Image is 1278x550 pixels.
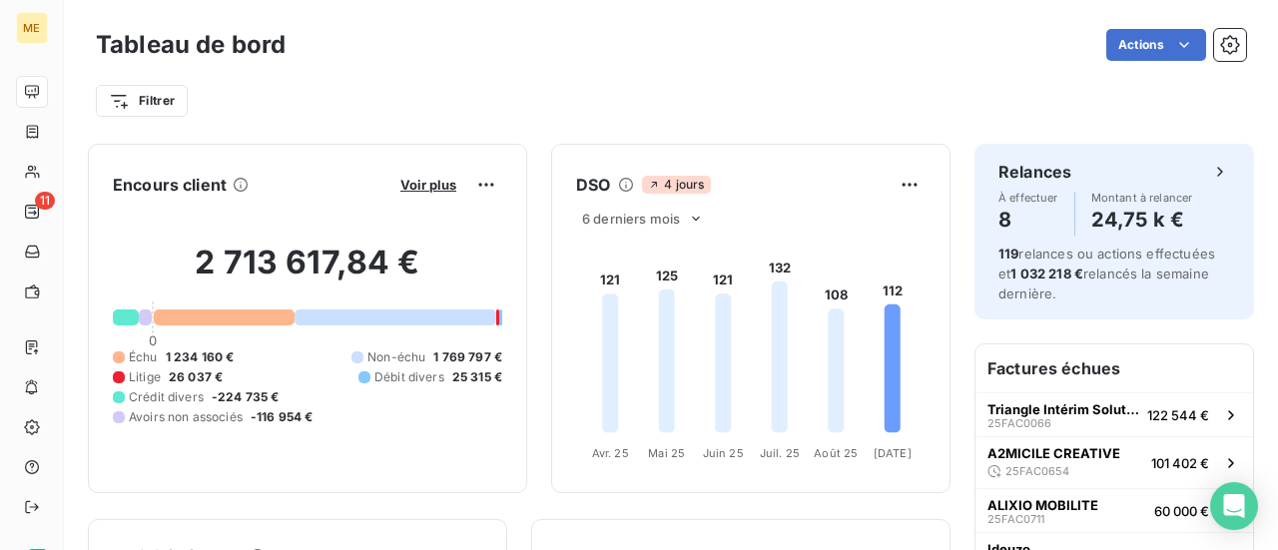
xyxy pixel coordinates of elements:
[760,446,800,460] tspan: Juil. 25
[129,388,204,406] span: Crédit divers
[987,497,1098,513] span: ALIXIO MOBILITE
[149,332,157,348] span: 0
[16,12,48,44] div: ME
[129,368,161,386] span: Litige
[592,446,629,460] tspan: Avr. 25
[1010,266,1083,281] span: 1 032 218 €
[874,446,912,460] tspan: [DATE]
[1154,503,1209,519] span: 60 000 €
[394,176,462,194] button: Voir plus
[169,368,223,386] span: 26 037 €
[1210,482,1258,530] div: Open Intercom Messenger
[452,368,502,386] span: 25 315 €
[251,408,314,426] span: -116 954 €
[998,160,1071,184] h6: Relances
[433,348,502,366] span: 1 769 797 €
[975,344,1253,392] h6: Factures échues
[975,436,1253,488] button: A2MICILE CREATIVE25FAC0654101 402 €
[113,243,502,302] h2: 2 713 617,84 €
[975,392,1253,436] button: Triangle Intérim Solution RH25FAC0066122 544 €
[642,176,710,194] span: 4 jours
[582,211,680,227] span: 6 derniers mois
[129,348,158,366] span: Échu
[998,204,1058,236] h4: 8
[648,446,685,460] tspan: Mai 25
[987,417,1051,429] span: 25FAC0066
[998,192,1058,204] span: À effectuer
[35,192,55,210] span: 11
[367,348,425,366] span: Non-échu
[998,246,1215,301] span: relances ou actions effectuées et relancés la semaine dernière.
[1091,204,1193,236] h4: 24,75 k €
[987,401,1139,417] span: Triangle Intérim Solution RH
[975,488,1253,532] button: ALIXIO MOBILITE25FAC071160 000 €
[576,173,610,197] h6: DSO
[1151,455,1209,471] span: 101 402 €
[400,177,456,193] span: Voir plus
[166,348,235,366] span: 1 234 160 €
[814,446,858,460] tspan: Août 25
[96,27,286,63] h3: Tableau de bord
[1091,192,1193,204] span: Montant à relancer
[1106,29,1206,61] button: Actions
[998,246,1018,262] span: 119
[987,445,1120,461] span: A2MICILE CREATIVE
[129,408,243,426] span: Avoirs non associés
[374,368,444,386] span: Débit divers
[987,513,1044,525] span: 25FAC0711
[1147,407,1209,423] span: 122 544 €
[113,173,227,197] h6: Encours client
[1005,465,1069,477] span: 25FAC0654
[96,85,188,117] button: Filtrer
[212,388,280,406] span: -224 735 €
[703,446,744,460] tspan: Juin 25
